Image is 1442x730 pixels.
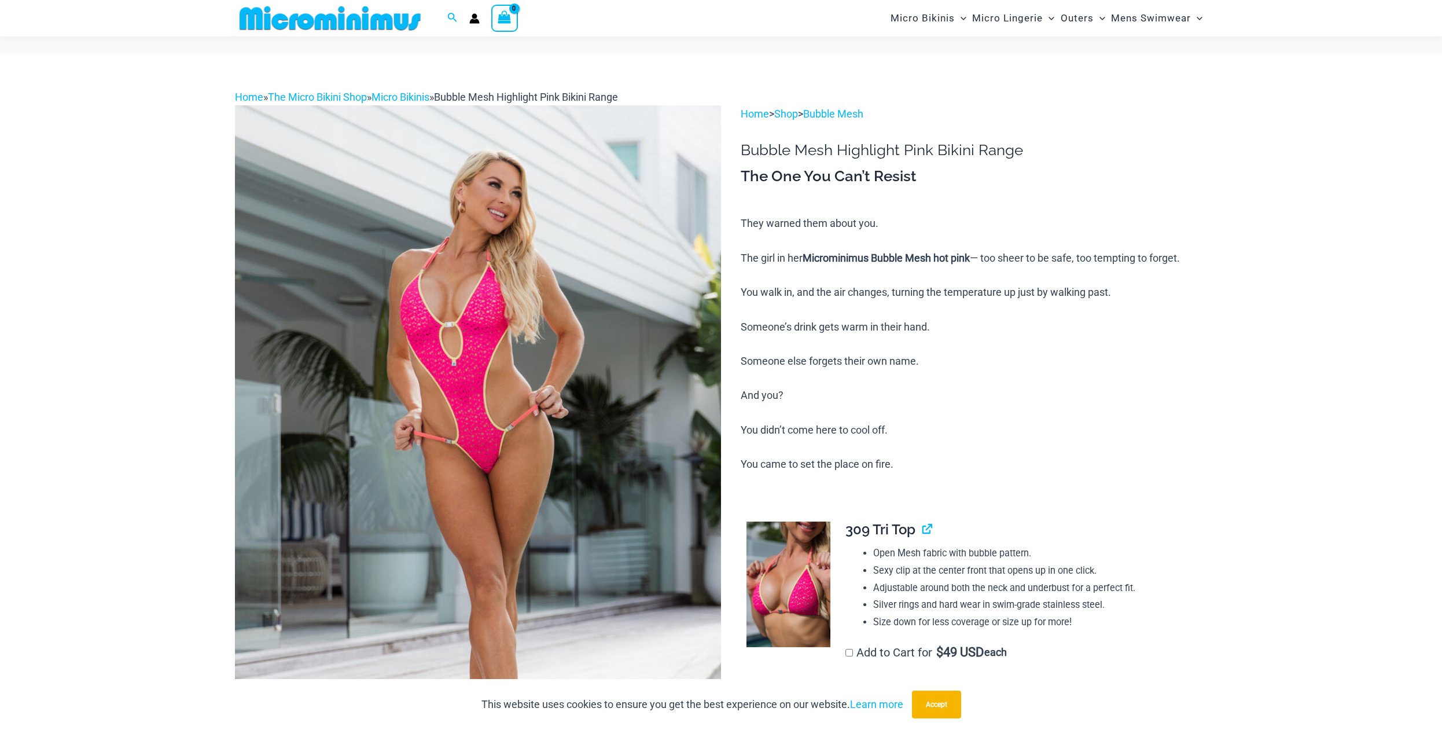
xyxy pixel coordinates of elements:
a: OutersMenu ToggleMenu Toggle [1058,3,1108,33]
a: View Shopping Cart, empty [491,5,518,31]
li: Open Mesh fabric with bubble pattern. [873,545,1197,562]
li: Silver rings and hard wear in swim-grade stainless steel. [873,596,1197,614]
span: $ [936,645,943,659]
h3: The One You Can’t Resist [741,167,1207,186]
img: MM SHOP LOGO FLAT [235,5,425,31]
a: Learn more [850,698,903,710]
a: Shop [774,108,798,120]
p: > > [741,105,1207,123]
li: Adjustable around both the neck and underbust for a perfect fit. [873,579,1197,597]
span: Outers [1061,3,1094,33]
nav: Site Navigation [886,2,1207,35]
a: Micro LingerieMenu ToggleMenu Toggle [969,3,1057,33]
span: » » » [235,91,618,103]
span: each [984,647,1007,658]
a: Micro BikinisMenu ToggleMenu Toggle [888,3,969,33]
label: Add to Cart for [845,645,1007,659]
h1: Bubble Mesh Highlight Pink Bikini Range [741,141,1207,159]
button: Accept [912,691,961,718]
span: Micro Lingerie [972,3,1043,33]
img: Bubble Mesh Highlight Pink 309 Top [746,522,830,648]
span: Mens Swimwear [1111,3,1191,33]
a: Micro Bikinis [371,91,429,103]
input: Add to Cart for$49 USD each [845,649,853,656]
li: Sexy clip at the center front that opens up in one click. [873,562,1197,579]
span: 49 USD [936,647,984,658]
a: Home [235,91,263,103]
a: Bubble Mesh [803,108,863,120]
span: Menu Toggle [1191,3,1202,33]
span: Micro Bikinis [891,3,955,33]
span: Menu Toggle [1043,3,1054,33]
span: Menu Toggle [955,3,966,33]
p: They warned them about you. The girl in her — too sheer to be safe, too tempting to forget. You w... [741,215,1207,473]
span: Bubble Mesh Highlight Pink Bikini Range [434,91,618,103]
p: This website uses cookies to ensure you get the best experience on our website. [481,696,903,713]
a: Mens SwimwearMenu ToggleMenu Toggle [1108,3,1205,33]
a: Account icon link [469,13,480,24]
li: Size down for less coverage or size up for more! [873,614,1197,631]
b: Microminimus Bubble Mesh hot pink [803,252,970,264]
a: The Micro Bikini Shop [268,91,367,103]
a: Home [741,108,769,120]
span: Menu Toggle [1094,3,1105,33]
span: 309 Tri Top [845,521,915,538]
a: Search icon link [447,11,458,25]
